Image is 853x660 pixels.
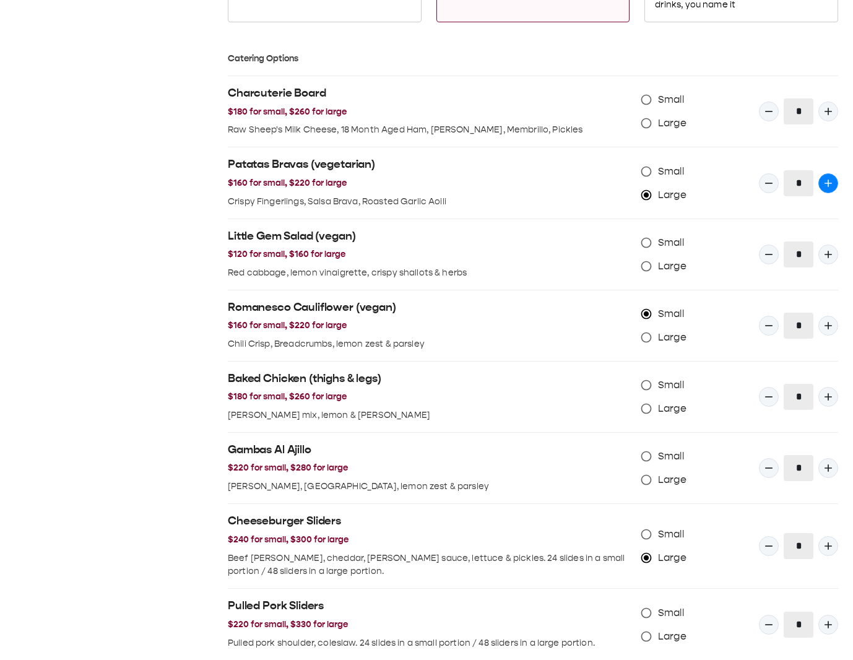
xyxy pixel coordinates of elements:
span: Large [658,401,686,416]
div: Quantity Input [759,601,838,648]
div: Quantity Input [759,88,838,135]
span: Small [658,92,684,107]
p: Chili Crisp, Breadcrumbs, lemon zest & parsley [228,337,631,351]
span: Large [658,188,686,202]
span: Large [658,629,686,644]
div: Quantity Input [759,445,838,492]
div: Quantity Input [759,523,838,570]
div: Quantity Input [759,302,838,349]
h3: $180 for small, $260 for large [228,105,631,119]
p: Pulled pork shoulder, coleslaw. 24 slides in a small portion / 48 sliders in a large portion. [228,636,631,650]
h2: Charcuterie Board [228,86,631,101]
h3: Catering Options [228,52,838,66]
h3: $180 for small, $260 for large [228,390,631,404]
h2: Little Gem Salad (vegan) [228,229,631,244]
h3: $120 for small, $160 for large [228,248,631,261]
h2: Pulled Pork Sliders [228,599,631,614]
h2: Baked Chicken (thighs & legs) [228,371,631,386]
p: Red cabbage, lemon vinaigrette, crispy shallots & herbs [228,266,631,280]
div: Quantity Input [759,160,838,207]
h2: Patatas Bravas (vegetarian) [228,157,631,172]
h3: $220 for small, $330 for large [228,618,631,632]
span: Large [658,472,686,487]
h2: Romanesco Cauliflower (vegan) [228,300,631,315]
span: Large [658,259,686,274]
p: [PERSON_NAME] mix, lemon & [PERSON_NAME] [228,409,631,422]
h3: $220 for small, $280 for large [228,461,631,475]
span: Small [658,306,684,321]
h3: $160 for small, $220 for large [228,176,631,190]
span: Large [658,550,686,565]
p: Beef [PERSON_NAME], cheddar, [PERSON_NAME] sauce, lettuce & pickles. 24 slides in a small portion... [228,552,631,579]
div: Quantity Input [759,231,838,278]
span: Small [658,449,684,464]
h2: Gambas Al Ajillo [228,443,631,458]
span: Small [658,606,684,620]
div: Quantity Input [759,373,838,420]
p: Crispy Fingerlings, Salsa Brava, Roasted Garlic Aoili [228,195,631,209]
p: Raw Sheep's Milk Cheese, 18 Month Aged Ham, [PERSON_NAME], Membrillo, Pickles [228,123,631,137]
span: Large [658,116,686,131]
span: Small [658,164,684,179]
h2: Cheeseburger Sliders [228,514,631,529]
span: Large [658,330,686,345]
span: Small [658,378,684,393]
span: Small [658,527,684,542]
span: Small [658,235,684,250]
h3: $160 for small, $220 for large [228,319,631,332]
p: [PERSON_NAME], [GEOGRAPHIC_DATA], lemon zest & parsley [228,480,631,493]
h3: $240 for small, $300 for large [228,533,631,547]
